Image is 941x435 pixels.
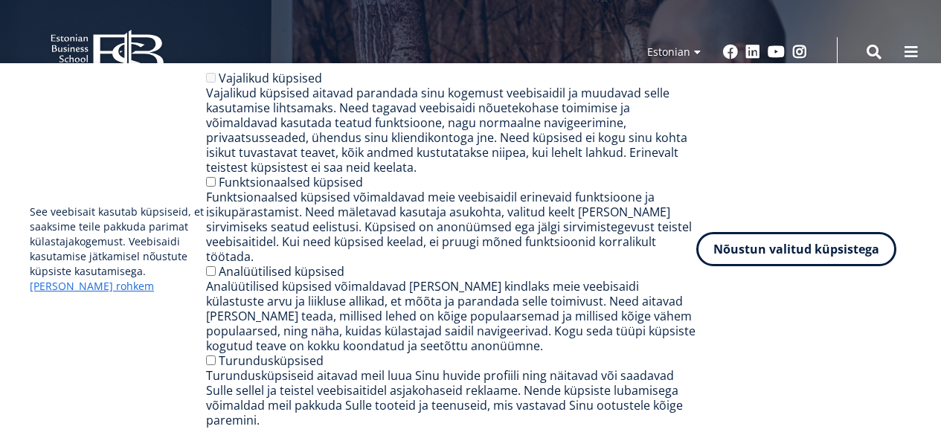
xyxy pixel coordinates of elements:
[219,70,322,86] label: Vajalikud küpsised
[219,352,324,369] label: Turundusküpsised
[206,86,696,175] div: Vajalikud küpsised aitavad parandada sinu kogemust veebisaidil ja muudavad selle kasutamise lihts...
[723,45,738,59] a: Facebook
[696,232,896,266] button: Nõustun valitud küpsistega
[206,279,696,353] div: Analüütilised küpsised võimaldavad [PERSON_NAME] kindlaks meie veebisaidi külastuste arvu ja liik...
[768,45,785,59] a: Youtube
[219,174,363,190] label: Funktsionaalsed küpsised
[30,204,206,294] p: See veebisait kasutab küpsiseid, et saaksime teile pakkuda parimat külastajakogemust. Veebisaidi ...
[745,45,760,59] a: Linkedin
[30,279,154,294] a: [PERSON_NAME] rohkem
[206,368,696,428] div: Turundusküpsiseid aitavad meil luua Sinu huvide profiili ning näitavad või saadavad Sulle sellel ...
[219,263,344,280] label: Analüütilised küpsised
[206,190,696,264] div: Funktsionaalsed küpsised võimaldavad meie veebisaidil erinevaid funktsioone ja isikupärastamist. ...
[792,45,807,59] a: Instagram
